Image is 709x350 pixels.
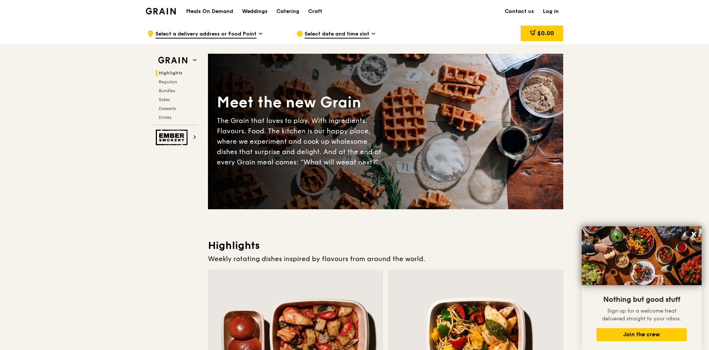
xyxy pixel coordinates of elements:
[156,54,190,67] img: Grain web logo
[159,97,170,102] span: Sides
[272,0,304,23] a: Catering
[602,308,681,322] span: Sign up for a welcome treat delivered straight to your inbox.
[217,93,386,113] div: Meet the new Grain
[582,226,702,285] img: DSC07876-Edit02-Large.jpeg
[146,8,176,14] img: Grain
[186,8,233,15] h1: Meals On Demand
[159,88,175,93] span: Bundles
[305,30,369,39] span: Select date and time slot
[159,115,171,120] span: Drinks
[242,0,268,23] div: Weddings
[238,0,272,23] a: Weddings
[688,228,700,240] button: Close
[159,106,176,111] span: Desserts
[597,328,687,341] button: Join the crew
[308,0,322,23] div: Craft
[345,158,379,166] span: eat next?”
[208,254,563,264] div: Weekly rotating dishes inspired by flavours from around the world.
[538,0,563,23] a: Log in
[603,295,680,304] span: Nothing but good stuff
[304,0,327,23] a: Craft
[217,116,386,167] div: The Grain that loves to play. With ingredients. Flavours. Food. The kitchen is our happy place, w...
[155,30,256,39] span: Select a delivery address or Food Point
[537,30,554,37] span: $0.00
[276,0,299,23] div: Catering
[159,70,182,76] span: Highlights
[159,79,177,84] span: Regulars
[208,239,563,252] h3: Highlights
[156,130,190,145] img: Ember Smokery web logo
[500,0,538,23] a: Contact us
